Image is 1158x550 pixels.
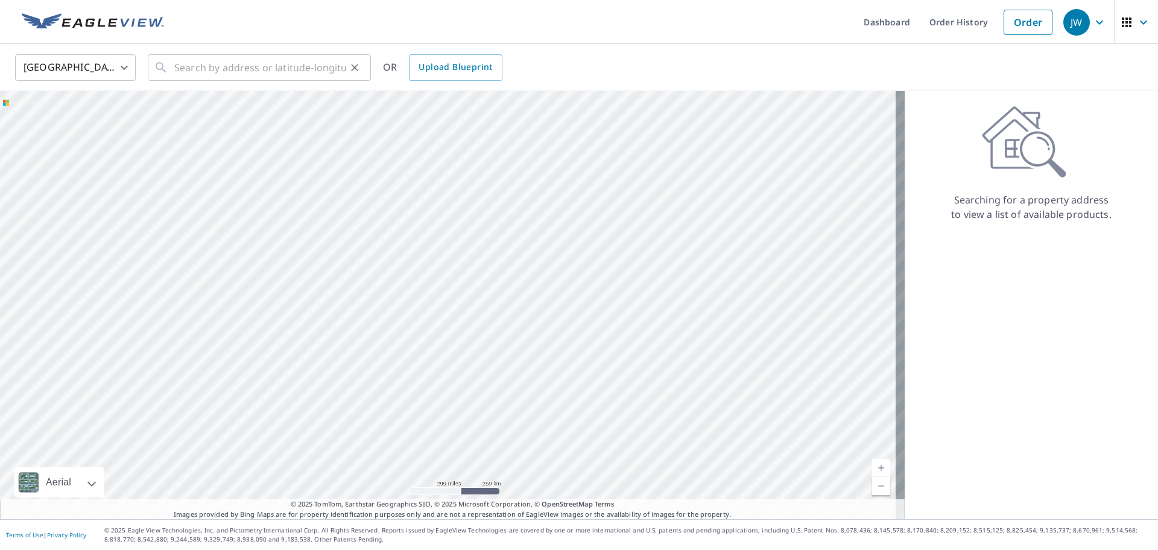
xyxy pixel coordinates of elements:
a: Order [1004,10,1052,35]
a: Current Level 5, Zoom In [872,459,890,477]
button: Clear [346,59,363,76]
p: | [6,531,86,539]
img: EV Logo [22,13,164,31]
span: Upload Blueprint [419,60,492,75]
span: © 2025 TomTom, Earthstar Geographics SIO, © 2025 Microsoft Corporation, © [291,499,615,510]
a: OpenStreetMap [542,499,592,508]
a: Terms [595,499,615,508]
div: Aerial [42,467,75,497]
p: © 2025 Eagle View Technologies, Inc. and Pictometry International Corp. All Rights Reserved. Repo... [104,526,1152,544]
a: Terms of Use [6,531,43,539]
div: [GEOGRAPHIC_DATA] [15,51,136,85]
a: Current Level 5, Zoom Out [872,477,890,495]
p: Searching for a property address to view a list of available products. [951,193,1112,222]
div: JW [1063,9,1090,36]
div: Aerial [14,467,104,497]
a: Privacy Policy [47,531,86,539]
div: OR [383,54,502,81]
a: Upload Blueprint [409,54,502,81]
input: Search by address or latitude-longitude [174,51,346,85]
